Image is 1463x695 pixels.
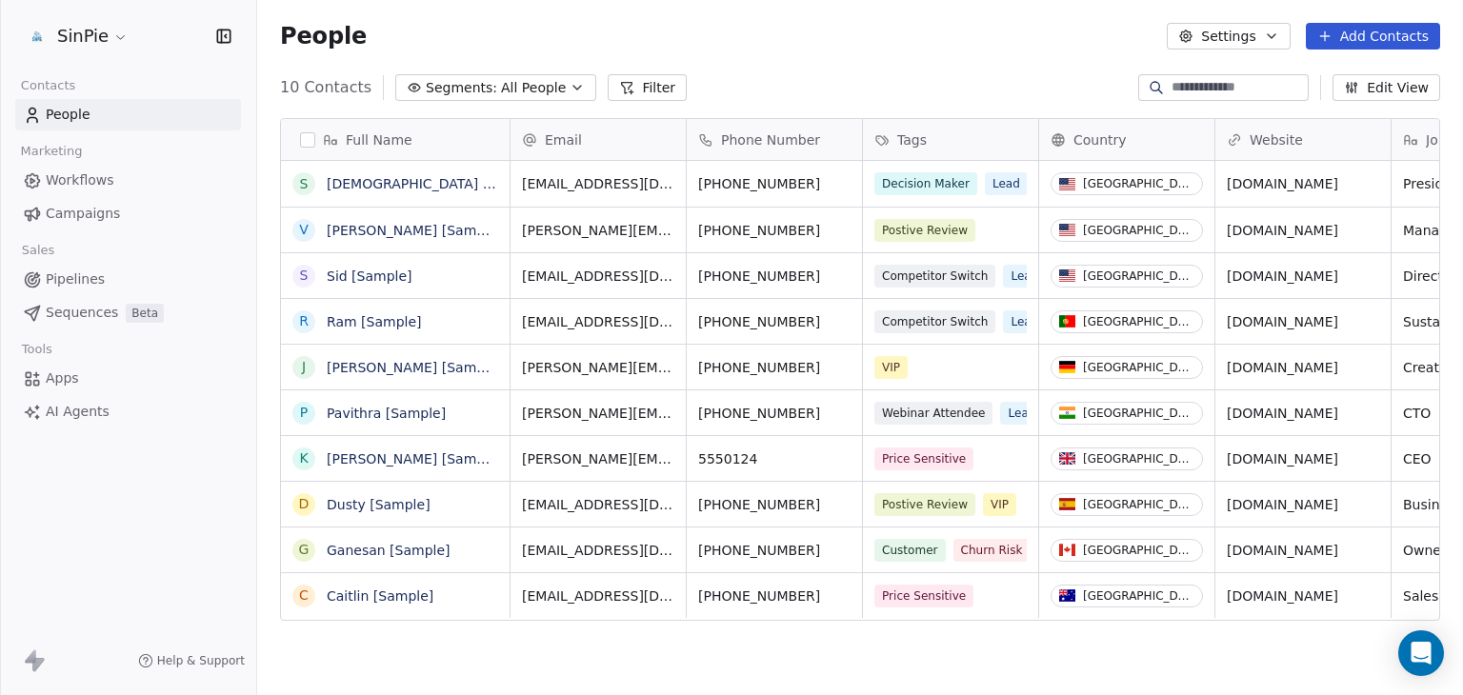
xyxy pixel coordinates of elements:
[281,161,511,685] div: grid
[863,119,1038,160] div: Tags
[874,493,975,516] span: Postive Review
[300,174,309,194] div: S
[1083,177,1194,190] div: [GEOGRAPHIC_DATA]
[698,267,851,286] span: [PHONE_NUMBER]
[1083,544,1194,557] div: [GEOGRAPHIC_DATA]
[1083,269,1194,283] div: [GEOGRAPHIC_DATA]
[327,451,502,467] a: [PERSON_NAME] [Sample]
[1083,315,1194,328] div: [GEOGRAPHIC_DATA]
[1000,402,1043,425] span: Lead
[46,105,90,125] span: People
[46,402,110,422] span: AI Agents
[46,170,114,190] span: Workflows
[874,356,908,379] span: VIP
[1227,268,1338,284] a: [DOMAIN_NAME]
[1083,407,1194,420] div: [GEOGRAPHIC_DATA]
[346,130,412,149] span: Full Name
[1227,497,1338,512] a: [DOMAIN_NAME]
[698,221,851,240] span: [PHONE_NUMBER]
[46,204,120,224] span: Campaigns
[1083,589,1194,603] div: [GEOGRAPHIC_DATA]
[511,119,686,160] div: Email
[1398,630,1444,676] div: Open Intercom Messenger
[1003,265,1046,288] span: Lead
[27,25,50,48] img: SinPie-PNG-Logotipo.png
[608,74,687,101] button: Filter
[302,357,306,377] div: J
[953,539,1031,562] span: Churn Risk
[1083,498,1194,511] div: [GEOGRAPHIC_DATA]
[698,495,851,514] span: [PHONE_NUMBER]
[698,358,851,377] span: [PHONE_NUMBER]
[1227,588,1338,604] a: [DOMAIN_NAME]
[721,130,820,149] span: Phone Number
[1227,406,1338,421] a: [DOMAIN_NAME]
[1215,119,1391,160] div: Website
[1227,543,1338,558] a: [DOMAIN_NAME]
[522,174,674,193] span: [EMAIL_ADDRESS][DOMAIN_NAME]
[426,78,497,98] span: Segments:
[1083,224,1194,237] div: [GEOGRAPHIC_DATA]
[545,130,582,149] span: Email
[23,20,132,52] button: SinPie
[1227,360,1338,375] a: [DOMAIN_NAME]
[299,586,309,606] div: C
[874,265,995,288] span: Competitor Switch
[327,497,431,512] a: Dusty [Sample]
[985,172,1028,195] span: Lead
[698,449,851,468] span: 5550124
[138,653,245,668] a: Help & Support
[698,586,851,606] span: [PHONE_NUMBER]
[299,220,309,240] div: V
[1083,361,1194,374] div: [GEOGRAPHIC_DATA]
[299,448,308,468] div: K
[13,236,63,265] span: Sales
[698,174,851,193] span: [PHONE_NUMBER]
[874,539,946,562] span: Customer
[1167,23,1290,50] button: Settings
[874,585,973,607] span: Price Sensitive
[522,221,674,240] span: [PERSON_NAME][EMAIL_ADDRESS][DOMAIN_NAME]
[299,540,310,560] div: G
[1227,451,1338,467] a: [DOMAIN_NAME]
[327,223,502,238] a: [PERSON_NAME] [Sample]
[15,396,241,427] a: AI Agents
[897,130,927,149] span: Tags
[874,447,973,470] span: Price Sensitive
[522,312,674,331] span: [EMAIL_ADDRESS][DOMAIN_NAME]
[522,495,674,514] span: [EMAIL_ADDRESS][DOMAIN_NAME]
[698,541,851,560] span: [PHONE_NUMBER]
[327,314,422,329] a: Ram [Sample]
[300,266,309,286] div: S
[299,494,310,514] div: D
[1083,452,1194,466] div: [GEOGRAPHIC_DATA]
[15,363,241,394] a: Apps
[327,268,412,284] a: Sid [Sample]
[1039,119,1214,160] div: Country
[522,586,674,606] span: [EMAIL_ADDRESS][DOMAIN_NAME]
[1003,310,1046,333] span: Lead
[1227,176,1338,191] a: [DOMAIN_NAME]
[522,267,674,286] span: [EMAIL_ADDRESS][DOMAIN_NAME]
[501,78,566,98] span: All People
[874,402,992,425] span: Webinar Attendee
[300,403,308,423] div: P
[1227,314,1338,329] a: [DOMAIN_NAME]
[46,269,105,289] span: Pipelines
[874,310,995,333] span: Competitor Switch
[1073,130,1127,149] span: Country
[15,264,241,295] a: Pipelines
[687,119,862,160] div: Phone Number
[46,368,79,388] span: Apps
[126,304,164,323] span: Beta
[1333,74,1440,101] button: Edit View
[327,406,446,421] a: Pavithra [Sample]
[1250,130,1303,149] span: Website
[327,543,451,558] a: Ganesan [Sample]
[327,176,543,191] a: [DEMOGRAPHIC_DATA] [Sample]
[15,99,241,130] a: People
[157,653,245,668] span: Help & Support
[15,297,241,328] a: SequencesBeta
[299,311,309,331] div: R
[15,198,241,229] a: Campaigns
